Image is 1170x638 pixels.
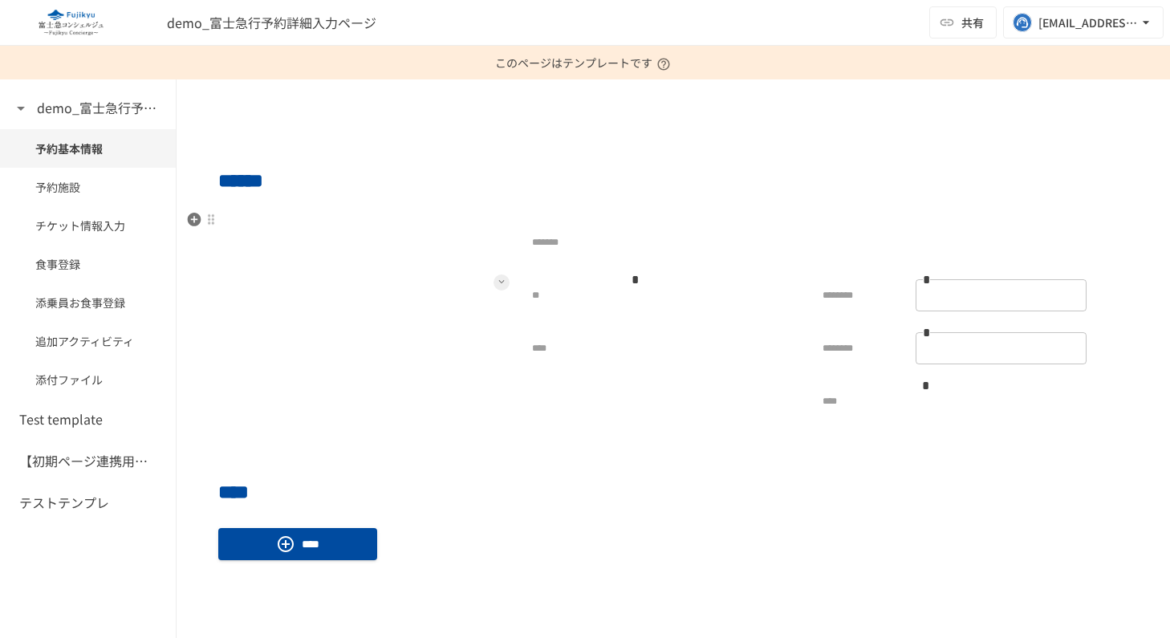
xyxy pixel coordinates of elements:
span: 追加アクティビティ [35,332,140,350]
button: [EMAIL_ADDRESS][DOMAIN_NAME] [1003,6,1164,39]
span: demo_富士急行予約詳細入力ページ [167,13,376,32]
h6: テストテンプレ [19,493,109,514]
h6: demo_富士急行予約詳細入力ページ [37,98,165,119]
button: 共有 [929,6,997,39]
span: 添乗員お食事登録 [35,294,140,311]
span: チケット情報入力 [35,217,140,234]
h6: Test template [19,409,103,430]
img: eQeGXtYPV2fEKIA3pizDiVdzO5gJTl2ahLbsPaD2E4R [19,10,122,35]
span: 予約基本情報 [35,140,140,157]
span: 添付ファイル [35,371,140,388]
span: 共有 [961,14,984,31]
p: このページはテンプレートです [495,46,675,79]
span: 食事登録 [35,255,140,273]
h6: 【初期ページ連携用】SFAの会社から連携 [19,451,148,472]
span: 予約施設 [35,178,140,196]
div: [EMAIL_ADDRESS][DOMAIN_NAME] [1038,13,1138,33]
